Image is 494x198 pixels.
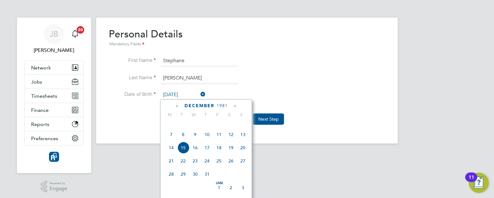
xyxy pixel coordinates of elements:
[109,28,183,48] h2: Personal Details
[50,181,67,186] span: Powered by
[469,177,474,185] div: 11
[50,30,58,38] span: JB
[69,24,81,44] a: 20
[201,129,213,140] span: 10
[31,65,51,71] span: Network
[165,129,177,140] span: 7
[217,103,228,108] span: 1981
[176,112,188,118] span: T
[225,182,237,194] span: 2
[41,181,68,193] a: Powered byEngage
[237,182,249,194] span: 3
[17,18,91,173] nav: Main navigation
[223,112,235,118] span: S
[225,155,237,167] span: 26
[31,121,49,127] span: Reports
[213,129,225,140] span: 11
[469,173,489,193] button: Open Resource Center, 11 new notifications
[189,168,201,180] span: 30
[25,103,83,117] button: Finance
[188,112,200,118] span: W
[25,131,83,145] button: Preferences
[189,129,201,140] span: 9
[165,142,177,154] span: 14
[50,186,67,191] span: Engage
[109,41,183,48] div: Mandatory Fields
[201,142,213,154] span: 17
[177,129,189,140] span: 8
[109,57,156,64] label: First Name
[177,142,189,154] span: 15
[253,113,284,125] button: Next Step
[31,107,49,113] span: Finance
[184,103,214,108] span: December
[109,91,156,98] label: Date of Birth
[200,112,211,118] span: T
[213,182,225,194] span: 1
[25,75,83,89] button: Jobs
[25,61,83,74] button: Network
[165,168,177,180] span: 28
[235,112,247,118] span: S
[25,47,84,54] span: Joe Belsten
[189,155,201,167] span: 23
[25,117,83,131] button: Reports
[225,142,237,154] span: 19
[109,74,156,81] label: Last Name
[213,182,225,185] span: Jan
[164,112,176,118] span: M
[189,142,201,154] span: 16
[49,152,59,162] img: resourcinggroup-logo-retina.png
[25,89,83,103] button: Timesheets
[211,112,223,118] span: F
[237,155,249,167] span: 27
[177,168,189,180] span: 29
[201,168,213,180] span: 31
[201,155,213,167] span: 24
[225,129,237,140] span: 12
[25,24,84,54] a: JB[PERSON_NAME]
[237,129,249,140] span: 13
[77,26,84,34] span: 20
[237,142,249,154] span: 20
[177,155,189,167] span: 22
[165,155,177,167] span: 21
[31,93,57,99] span: Timesheets
[31,135,58,141] span: Preferences
[25,152,84,162] a: Go to home page
[213,155,225,167] span: 25
[31,79,42,85] span: Jobs
[161,90,206,100] input: Select one
[213,142,225,154] span: 18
